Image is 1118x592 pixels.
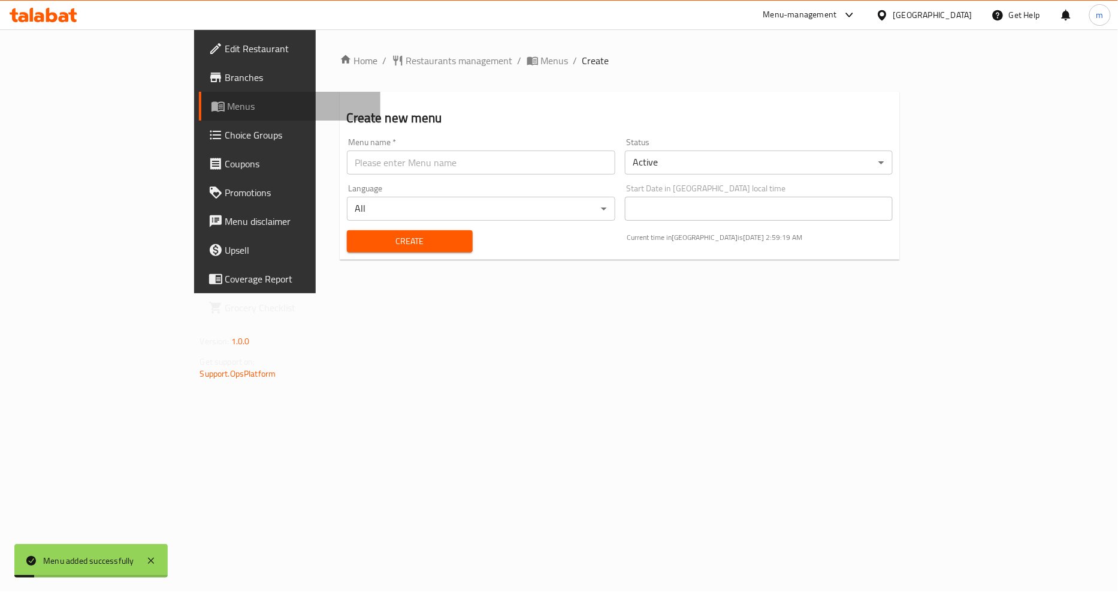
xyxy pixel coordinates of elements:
[225,128,371,142] span: Choice Groups
[527,53,569,68] a: Menus
[43,554,134,567] div: Menu added successfully
[225,41,371,56] span: Edit Restaurant
[228,99,371,113] span: Menus
[763,8,837,22] div: Menu-management
[518,53,522,68] li: /
[340,53,901,68] nav: breadcrumb
[200,354,255,369] span: Get support on:
[573,53,578,68] li: /
[627,232,893,243] p: Current time in [GEOGRAPHIC_DATA] is [DATE] 2:59:19 AM
[356,234,463,249] span: Create
[225,185,371,200] span: Promotions
[347,197,615,221] div: All
[225,272,371,286] span: Coverage Report
[200,333,229,349] span: Version:
[392,53,513,68] a: Restaurants management
[582,53,609,68] span: Create
[199,149,381,178] a: Coupons
[199,34,381,63] a: Edit Restaurant
[199,207,381,236] a: Menu disclaimer
[199,265,381,293] a: Coverage Report
[199,92,381,121] a: Menus
[1096,8,1104,22] span: m
[383,53,387,68] li: /
[200,366,276,381] a: Support.OpsPlatform
[347,230,473,253] button: Create
[199,121,381,149] a: Choice Groups
[541,53,569,68] span: Menus
[231,333,250,349] span: 1.0.0
[893,8,972,22] div: [GEOGRAPHIC_DATA]
[225,300,371,315] span: Grocery Checklist
[406,53,513,68] span: Restaurants management
[199,178,381,207] a: Promotions
[347,109,893,127] h2: Create new menu
[199,293,381,322] a: Grocery Checklist
[225,214,371,229] span: Menu disclaimer
[199,236,381,265] a: Upsell
[225,243,371,257] span: Upsell
[625,151,893,175] div: Active
[199,63,381,92] a: Branches
[225,157,371,171] span: Coupons
[347,151,615,175] input: Please enter Menu name
[225,70,371,85] span: Branches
